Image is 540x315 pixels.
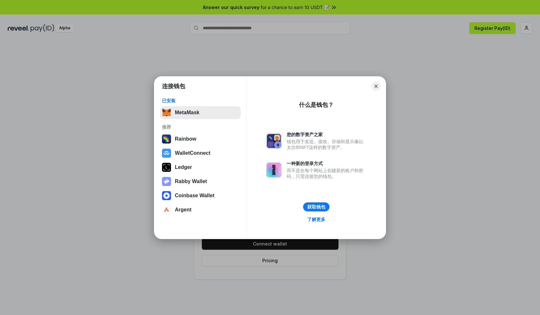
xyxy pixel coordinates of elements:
[160,106,241,119] button: MetaMask
[160,133,241,145] button: Rainbow
[175,179,207,184] div: Rabby Wallet
[303,215,329,224] a: 了解更多
[160,161,241,174] button: Ledger
[162,98,239,104] div: 已安装
[266,133,282,149] img: svg+xml,%3Csvg%20xmlns%3D%22http%3A%2F%2Fwww.w3.org%2F2000%2Fsvg%22%20fill%3D%22none%22%20viewBox...
[162,82,185,90] h1: 连接钱包
[175,110,199,116] div: MetaMask
[287,161,366,166] div: 一种新的登录方式
[162,177,171,186] img: svg+xml,%3Csvg%20xmlns%3D%22http%3A%2F%2Fwww.w3.org%2F2000%2Fsvg%22%20fill%3D%22none%22%20viewBox...
[175,150,211,156] div: WalletConnect
[266,162,282,178] img: svg+xml,%3Csvg%20xmlns%3D%22http%3A%2F%2Fwww.w3.org%2F2000%2Fsvg%22%20fill%3D%22none%22%20viewBox...
[287,132,366,137] div: 您的数字资产之家
[175,207,192,213] div: Argent
[160,175,241,188] button: Rabby Wallet
[175,164,192,170] div: Ledger
[162,108,171,117] img: svg+xml,%3Csvg%20fill%3D%22none%22%20height%3D%2233%22%20viewBox%3D%220%200%2035%2033%22%20width%...
[160,147,241,160] button: WalletConnect
[175,136,196,142] div: Rainbow
[287,139,366,150] div: 钱包用于发送、接收、存储和显示像以太坊和NFT这样的数字资产。
[160,203,241,216] button: Argent
[162,149,171,158] img: svg+xml,%3Csvg%20width%3D%2228%22%20height%3D%2228%22%20viewBox%3D%220%200%2028%2028%22%20fill%3D...
[307,217,325,222] div: 了解更多
[160,189,241,202] button: Coinbase Wallet
[162,191,171,200] img: svg+xml,%3Csvg%20width%3D%2228%22%20height%3D%2228%22%20viewBox%3D%220%200%2028%2028%22%20fill%3D...
[372,82,381,91] button: Close
[162,163,171,172] img: svg+xml,%3Csvg%20xmlns%3D%22http%3A%2F%2Fwww.w3.org%2F2000%2Fsvg%22%20width%3D%2228%22%20height%3...
[287,168,366,179] div: 而不是在每个网站上创建新的账户和密码，只需连接您的钱包。
[162,124,239,130] div: 推荐
[303,202,329,211] button: 获取钱包
[307,204,325,210] div: 获取钱包
[175,193,214,199] div: Coinbase Wallet
[162,205,171,214] img: svg+xml,%3Csvg%20width%3D%2228%22%20height%3D%2228%22%20viewBox%3D%220%200%2028%2028%22%20fill%3D...
[162,134,171,144] img: svg+xml,%3Csvg%20width%3D%22120%22%20height%3D%22120%22%20viewBox%3D%220%200%20120%20120%22%20fil...
[299,101,334,109] div: 什么是钱包？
